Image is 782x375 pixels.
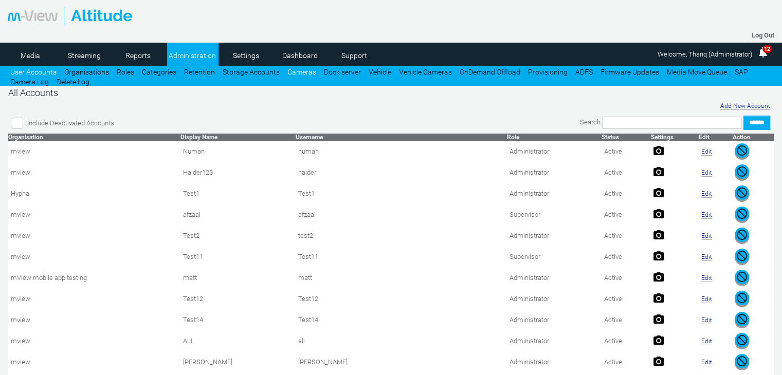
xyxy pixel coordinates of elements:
[11,358,30,366] span: mview
[183,358,232,366] span: Contact Method: SMS and Email
[735,173,749,180] a: Deactivate
[298,211,316,218] span: afzaal
[507,225,602,246] td: Administrator
[602,225,650,246] td: Active
[701,338,712,345] a: Edit
[735,164,749,179] img: user-active-green-icon.svg
[602,141,650,162] td: Active
[528,68,568,76] a: Provisioning
[507,246,602,267] td: Supervisor
[5,48,55,63] a: Media
[298,295,318,303] span: Test12
[653,230,664,240] img: camera24.png
[735,320,749,328] a: Deactivate
[735,291,749,305] img: user-active-green-icon.svg
[11,253,30,260] span: mview
[701,190,712,198] a: Edit
[57,78,89,86] a: Delete Log
[653,209,664,219] img: camera24.png
[735,228,749,242] img: user-active-green-icon.svg
[735,207,749,221] img: user-active-green-icon.svg
[735,143,749,158] img: user-active-green-icon.svg
[283,116,770,130] div: Search:
[701,274,712,282] a: Edit
[298,316,318,324] span: Test14
[221,48,271,63] a: Settings
[11,168,30,176] span: mview
[329,48,379,63] a: Support
[601,68,659,76] a: Firmware Updates
[701,316,712,324] a: Edit
[653,166,664,177] img: camera24.png
[298,168,316,176] span: haider
[183,168,213,176] span: Contact Method: SMS and Email
[701,148,712,156] a: Edit
[10,78,49,86] a: Camera Log
[180,134,217,141] a: Display Name
[699,134,733,141] th: Edit
[653,356,664,366] img: camera24.png
[183,147,205,155] span: Contact Method: SMS and Email
[653,335,664,345] img: camera24.png
[735,257,749,265] a: Deactivate
[757,46,769,59] img: bell25.png
[735,236,749,243] a: Deactivate
[298,337,305,345] span: ali
[11,316,30,324] span: mview
[59,48,109,63] a: Streaming
[507,351,602,372] td: Administrator
[8,87,58,98] span: All Accounts
[735,68,748,76] a: SAP
[735,362,749,370] a: Deactivate
[11,337,30,345] span: mview
[762,45,772,53] span: 12
[651,134,699,141] th: Settings
[167,48,217,63] a: Administration
[11,232,30,239] span: mview
[369,68,391,76] a: Vehicle
[298,274,312,282] span: matt
[653,293,664,303] img: camera24.png
[602,309,650,330] td: Active
[183,295,203,303] span: Contact Method: SMS and Email
[735,215,749,222] a: Deactivate
[183,337,192,345] span: Contact Method: SMS and Email
[223,68,280,76] a: Storage Accounts
[752,31,774,39] a: Log Out
[11,211,30,218] span: mview
[11,274,87,282] span: mView mobile app testing
[735,333,749,347] img: user-active-green-icon.svg
[658,50,752,58] span: Welcome, Thariq (Administrator)
[460,68,520,76] a: OnDemand Offload
[653,314,664,324] img: camera24.png
[735,249,749,263] img: user-active-green-icon.svg
[298,358,348,366] span: michael
[602,183,650,204] td: Active
[183,211,201,218] span: Contact Method: SMS and Email
[575,68,593,76] a: ADFS
[298,232,313,239] span: test2
[296,134,323,141] a: Username
[183,253,203,260] span: Contact Method: SMS and Email
[602,330,650,351] td: Active
[507,204,602,225] td: Supervisor
[653,188,664,198] img: camera24.png
[507,288,602,309] td: Administrator
[653,272,664,282] img: camera24.png
[507,309,602,330] td: Administrator
[735,354,749,368] img: user-active-green-icon.svg
[720,102,770,110] a: Add New Account
[735,312,749,326] img: user-active-green-icon.svg
[298,253,318,260] span: Test11
[507,134,519,141] a: Role
[602,267,650,288] td: Active
[64,68,109,76] a: Organisations
[701,211,712,219] a: Edit
[701,359,712,366] a: Edit
[602,162,650,183] td: Active
[183,274,197,282] span: Contact Method: SMS and Email
[507,267,602,288] td: Administrator
[11,190,29,197] span: Hypha
[142,68,176,76] a: Categories
[667,68,727,76] a: Media Move Queue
